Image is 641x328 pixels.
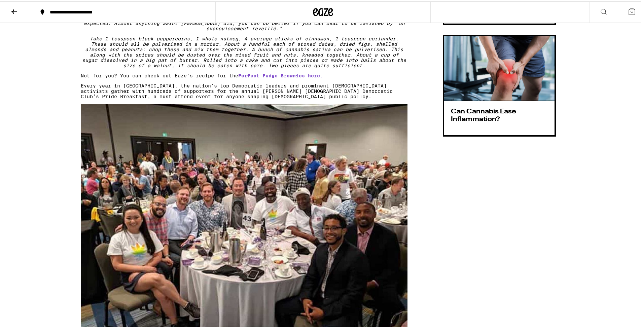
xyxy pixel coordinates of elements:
[81,82,407,98] p: Every year in [GEOGRAPHIC_DATA], the nation’s top Democratic leaders and prominent [DEMOGRAPHIC_D...
[451,107,548,122] h3: Can Cannabis Ease Inflammation?
[81,72,407,77] div: Not for you? You can check out Eaze’s recipe for the
[4,5,48,10] span: Hi. Need any help?
[238,72,323,77] a: Perfect Fudge Brownies here.
[82,35,406,67] em: Take 1 teaspoon black peppercorns, 1 whole nutmeg, 4 average sticks of cinnamon, 1 teaspoon coria...
[443,34,556,135] a: Can Cannabis Ease Inflammation?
